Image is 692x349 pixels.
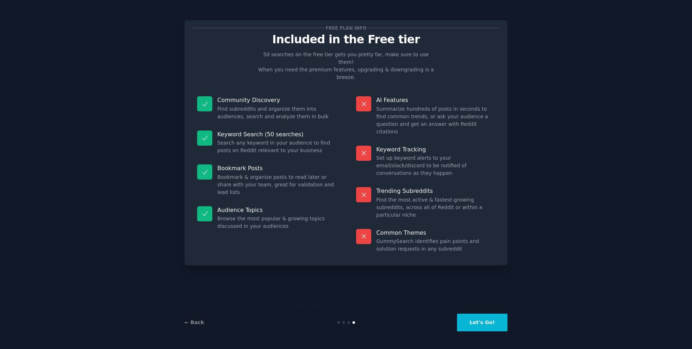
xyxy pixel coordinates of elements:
[217,215,336,230] dd: Browse the most popular & growing topics discussed in your audiences
[376,105,495,136] dd: Summarize hundreds of posts in seconds to find common trends, or ask your audience a question and...
[217,131,336,138] p: Keyword Search (50 searches)
[376,196,495,219] dd: Find the most active & fastest-growing subreddits, across all of Reddit or within a particular niche
[376,96,495,104] p: AI Features
[217,139,336,154] dd: Search any keyword in your audience to find posts on Reddit relevant to your business
[255,51,437,81] p: 50 searches on the free tier gets you pretty far, make sure to use them! When you need the premiu...
[217,206,336,214] p: Audience Topics
[376,146,495,153] p: Keyword Tracking
[376,187,495,195] p: Trending Subreddits
[192,33,500,46] p: Included in the Free tier
[376,154,495,177] dd: Set up keyword alerts to your email/slack/discord to be notified of conversations as they happen
[217,105,336,120] dd: Find subreddits and organize them into audiences, search and analyze them in bulk
[457,314,507,331] button: Let's Go!
[376,229,495,237] p: Common Themes
[217,164,336,172] p: Bookmark Posts
[376,238,495,253] dd: GummySearch identifies pain points and solution requests in any subreddit
[217,96,336,104] p: Community Discovery
[185,319,204,325] a: ← Back
[217,173,336,196] dd: Bookmark & organize posts to read later or share with your team, great for validation and lead lists
[324,24,368,32] span: Free plan info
